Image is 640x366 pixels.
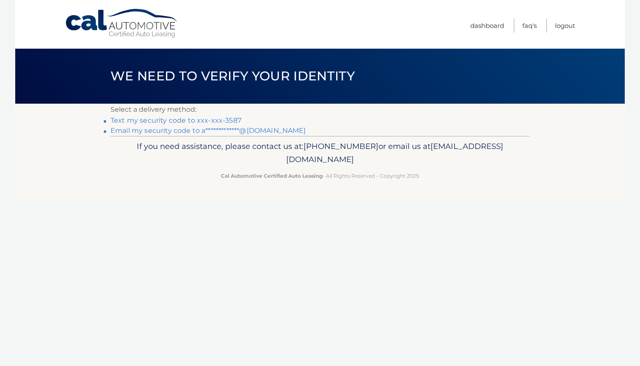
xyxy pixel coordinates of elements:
[303,141,378,151] span: [PHONE_NUMBER]
[522,19,537,33] a: FAQ's
[110,116,241,124] a: Text my security code to xxx-xxx-3587
[110,68,355,84] span: We need to verify your identity
[555,19,575,33] a: Logout
[65,8,179,39] a: Cal Automotive
[470,19,504,33] a: Dashboard
[116,171,524,180] p: - All Rights Reserved - Copyright 2025
[221,173,323,179] strong: Cal Automotive Certified Auto Leasing
[110,104,530,116] p: Select a delivery method:
[116,140,524,167] p: If you need assistance, please contact us at: or email us at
